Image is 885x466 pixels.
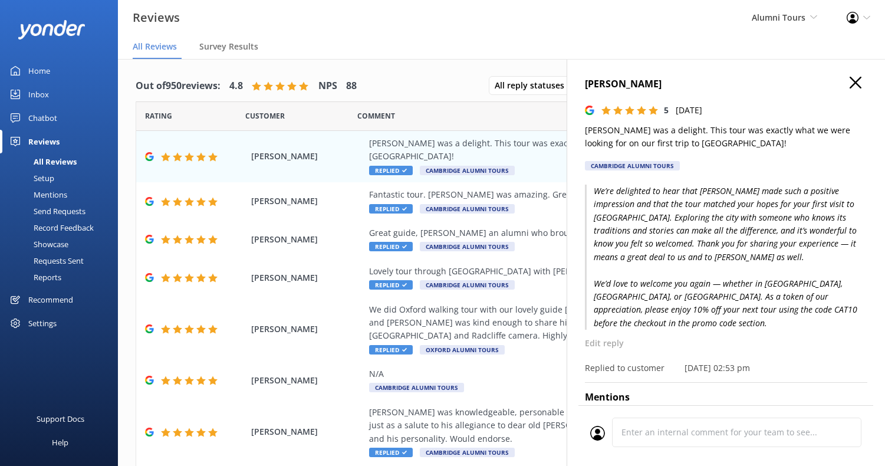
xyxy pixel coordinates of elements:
span: Cambridge Alumni Tours [420,204,515,214]
h4: NPS [318,78,337,94]
div: Inbox [28,83,49,106]
h4: 4.8 [229,78,243,94]
div: Lovely tour through [GEOGRAPHIC_DATA] with [PERSON_NAME], would recommend for newcomers [369,265,787,278]
p: Edit reply [585,337,867,350]
div: Home [28,59,50,83]
div: Showcase [7,236,68,252]
div: Requests Sent [7,252,84,269]
a: Record Feedback [7,219,118,236]
span: Replied [369,204,413,214]
h4: [PERSON_NAME] [585,77,867,92]
span: Replied [369,280,413,290]
span: Cambridge Alumni Tours [420,280,515,290]
span: Oxford Alumni Tours [420,345,505,355]
a: Setup [7,170,118,186]
span: [PERSON_NAME] [251,233,363,246]
p: Replied to customer [585,362,664,375]
span: Replied [369,448,413,457]
h4: 88 [346,78,357,94]
div: Record Feedback [7,219,94,236]
div: Setup [7,170,54,186]
div: Great guide, [PERSON_NAME] an alumni who brought the history of [GEOGRAPHIC_DATA] to life. [369,227,787,239]
h4: Out of 950 reviews: [136,78,221,94]
h4: Mentions [585,390,867,405]
span: Cambridge Alumni Tours [420,448,515,457]
span: 5 [664,104,669,116]
h3: Reviews [133,8,180,27]
span: Alumni Tours [752,12,805,23]
span: All Reviews [133,41,177,52]
span: [PERSON_NAME] [251,150,363,163]
span: Cambridge Alumni Tours [420,242,515,251]
span: [PERSON_NAME] [251,374,363,387]
a: Showcase [7,236,118,252]
div: Chatbot [28,106,57,130]
span: Survey Results [199,41,258,52]
div: All Reviews [7,153,77,170]
span: Replied [369,345,413,355]
span: [PERSON_NAME] [251,195,363,208]
span: All reply statuses [495,79,571,92]
div: Send Requests [7,203,85,219]
div: [PERSON_NAME] was knowledgeable, personable and friendly. I choose NOT to use the Oxford comma ju... [369,406,787,445]
p: [DATE] 02:53 pm [685,362,750,375]
img: yonder-white-logo.png [18,20,85,40]
p: [DATE] [676,104,702,117]
div: Fantastic tour. [PERSON_NAME] was amazing. Great information and she is very knowledgeable [369,188,787,201]
span: Cambridge Alumni Tours [420,166,515,175]
div: Help [52,431,68,454]
div: We did Oxford walking tour with our lovely guide [PERSON_NAME]. We enjoyed the tour , very inform... [369,303,787,343]
div: Recommend [28,288,73,311]
p: We’re delighted to hear that [PERSON_NAME] made such a positive impression and that the tour matc... [585,185,867,330]
span: Cambridge Alumni Tours [369,383,464,392]
span: [PERSON_NAME] [251,271,363,284]
a: Reports [7,269,118,285]
div: Reports [7,269,61,285]
div: Cambridge Alumni Tours [585,161,680,170]
div: Reviews [28,130,60,153]
a: All Reviews [7,153,118,170]
a: Mentions [7,186,118,203]
div: Support Docs [37,407,84,431]
span: Question [357,110,395,122]
a: Requests Sent [7,252,118,269]
a: Send Requests [7,203,118,219]
span: [PERSON_NAME] [251,425,363,438]
button: Close [850,77,861,90]
span: Date [145,110,172,122]
div: Settings [28,311,57,335]
span: Replied [369,166,413,175]
span: Date [245,110,285,122]
div: [PERSON_NAME] was a delight. This tour was exactly what we were looking for on our first trip to ... [369,137,787,163]
span: Replied [369,242,413,251]
div: Mentions [7,186,67,203]
span: [PERSON_NAME] [251,323,363,336]
div: N/A [369,367,787,380]
img: user_profile.svg [590,426,605,441]
p: [PERSON_NAME] was a delight. This tour was exactly what we were looking for on our first trip to ... [585,124,867,150]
